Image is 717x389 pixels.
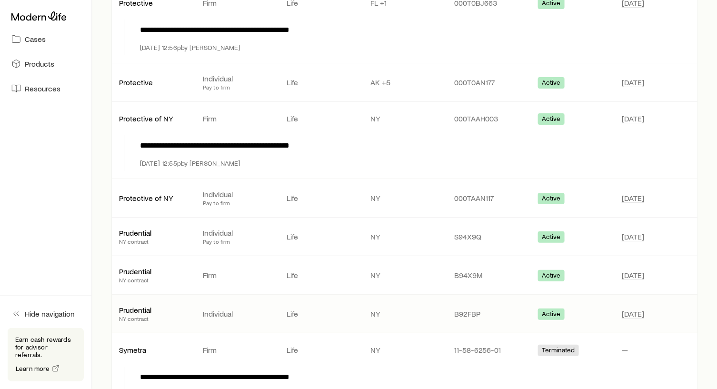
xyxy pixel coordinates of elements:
[454,114,523,123] p: 000TAAH003
[8,53,84,74] a: Products
[454,78,523,87] p: 000T0AN177
[119,305,188,315] p: Prudential
[25,309,75,319] span: Hide navigation
[622,309,644,319] span: [DATE]
[8,328,84,381] div: Earn cash rewards for advisor referrals.Learn more
[370,270,439,280] p: NY
[119,238,188,245] p: NY contract
[622,193,644,203] span: [DATE]
[25,59,54,69] span: Products
[454,270,523,280] p: B94X9M
[287,270,355,280] p: Life
[370,114,439,123] p: NY
[8,78,84,99] a: Resources
[119,267,188,276] p: Prudential
[622,232,644,241] span: [DATE]
[203,199,271,207] p: Pay to firm
[16,365,50,372] span: Learn more
[119,228,188,238] p: Prudential
[287,78,355,87] p: Life
[119,315,188,322] p: NY contract
[454,232,523,241] p: S94X9Q
[454,309,523,319] p: B92FBP
[542,310,561,320] span: Active
[542,233,561,243] span: Active
[622,345,690,355] p: —
[119,114,188,123] p: Protective of NY
[119,78,188,87] p: Protective
[119,345,188,355] p: Symetra
[287,345,355,355] p: Life
[140,160,241,167] p: [DATE] 12:55p by [PERSON_NAME]
[203,190,271,199] p: Individual
[140,44,241,51] p: [DATE] 12:56p by [PERSON_NAME]
[203,83,271,91] p: Pay to firm
[287,232,355,241] p: Life
[203,309,271,319] p: Individual
[203,228,271,238] p: Individual
[8,29,84,50] a: Cases
[542,115,561,125] span: Active
[454,345,523,355] p: 11-58-6256-01
[370,78,439,87] p: AK +5
[542,79,561,89] span: Active
[454,193,523,203] p: 000TAAN117
[119,193,188,203] p: Protective of NY
[203,270,271,280] p: Firm
[8,303,84,324] button: Hide navigation
[287,193,355,203] p: Life
[287,309,355,319] p: Life
[542,271,561,281] span: Active
[622,78,644,87] span: [DATE]
[119,276,188,284] p: NY contract
[25,84,60,93] span: Resources
[370,345,439,355] p: NY
[203,238,271,245] p: Pay to firm
[203,345,271,355] p: Firm
[622,270,644,280] span: [DATE]
[203,74,271,83] p: Individual
[542,346,575,356] span: Terminated
[203,114,271,123] p: Firm
[542,194,561,204] span: Active
[370,193,439,203] p: NY
[25,34,46,44] span: Cases
[370,309,439,319] p: NY
[622,114,644,123] span: [DATE]
[370,232,439,241] p: NY
[15,336,76,359] p: Earn cash rewards for advisor referrals.
[287,114,355,123] p: Life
